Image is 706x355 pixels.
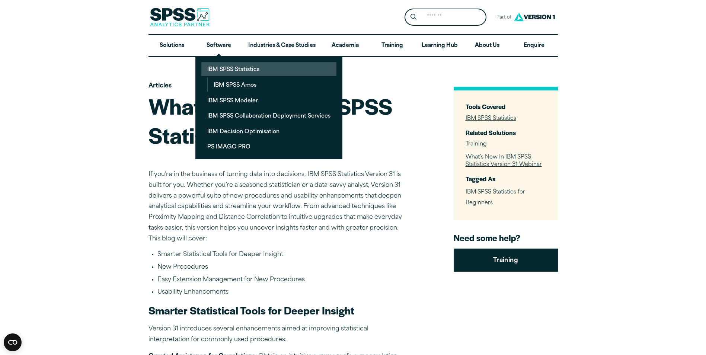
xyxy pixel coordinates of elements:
li: Smarter Statistical Tools for Deeper Insight [157,250,409,260]
li: Usability Enhancements [157,288,409,297]
a: IBM SPSS Modeler [201,93,336,107]
a: About Us [464,35,511,57]
a: Learning Hub [416,35,464,57]
ul: Software [195,56,342,159]
a: Software [195,35,242,57]
a: Academia [322,35,368,57]
h3: Tagged As [466,175,546,183]
h3: Tools Covered [466,102,546,111]
a: Training [454,249,558,272]
p: Version 31 introduces several enhancements aimed at improving statistical interpretation for comm... [148,324,409,345]
a: IBM SPSS Collaboration Deployment Services [201,109,336,122]
a: IBM SPSS Amos [208,78,336,92]
h1: What’s New in IBM SPSS Statistics v31? [148,92,409,149]
a: IBM SPSS Statistics [466,116,516,121]
p: Articles [148,81,409,92]
svg: Search magnifying glass icon [410,14,416,20]
img: Version1 Logo [512,10,557,24]
span: Part of [492,12,512,23]
nav: Desktop version of site main menu [148,35,558,57]
h3: Smarter Statistical Tools for Deeper Insight [148,303,409,317]
a: Industries & Case Studies [242,35,322,57]
a: Solutions [148,35,195,57]
a: What’s New In IBM SPSS Statistics Version 31 Webinar [466,154,542,167]
img: SPSS Analytics Partner [150,8,210,26]
li: New Procedures [157,263,409,272]
p: If you’re in the business of turning data into decisions, IBM SPSS Statistics Version 31 is built... [148,169,409,244]
li: Easy Extension Management for New Procedures [157,275,409,285]
button: Open CMP widget [4,333,22,351]
a: Enquire [511,35,558,57]
a: Training [368,35,415,57]
h4: Need some help? [454,232,558,243]
span: IBM SPSS Statistics for Beginners [466,189,525,206]
a: IBM Decision Optimisation [201,124,336,138]
a: PS IMAGO PRO [201,140,336,153]
form: Site Header Search Form [405,9,486,26]
h3: Related Solutions [466,128,546,137]
a: IBM SPSS Statistics [201,62,336,76]
a: Training [466,141,487,147]
button: Search magnifying glass icon [406,10,420,24]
